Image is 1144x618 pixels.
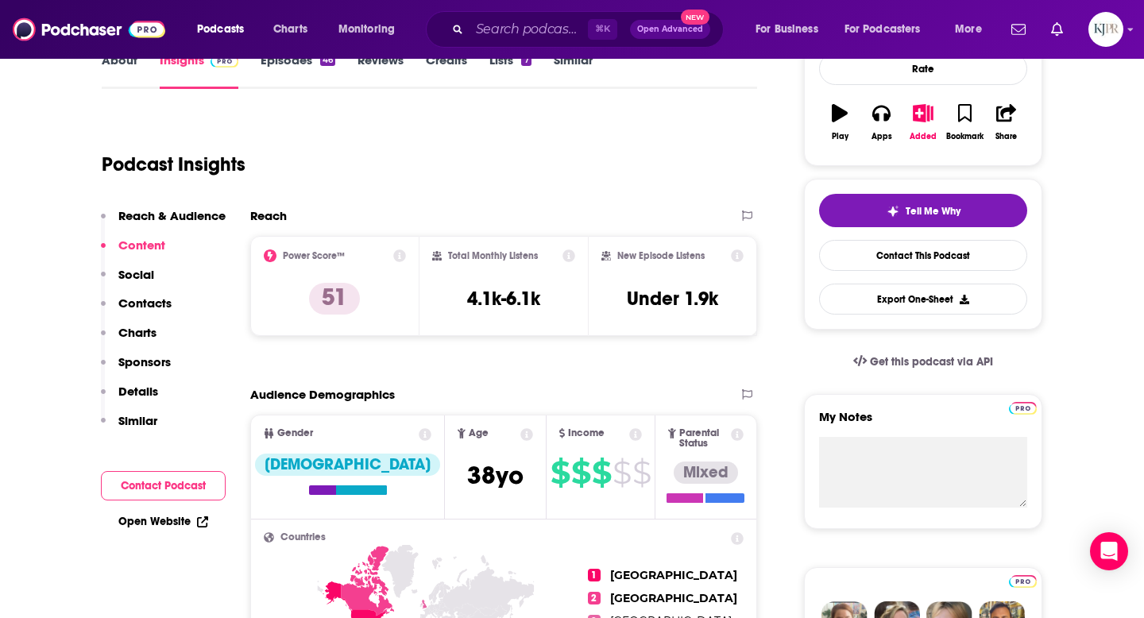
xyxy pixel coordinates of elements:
span: Monitoring [338,18,395,41]
a: Episodes46 [261,52,335,89]
img: Podchaser Pro [1009,402,1037,415]
p: Details [118,384,158,399]
span: New [681,10,709,25]
button: open menu [186,17,265,42]
a: Open Website [118,515,208,528]
button: Play [819,94,860,151]
button: open menu [327,17,415,42]
a: Lists7 [489,52,531,89]
a: Contact This Podcast [819,240,1027,271]
h2: Power Score™ [283,250,345,261]
h3: Under 1.9k [627,287,718,311]
div: 7 [521,55,531,66]
button: Contact Podcast [101,471,226,500]
p: Content [118,238,165,253]
span: $ [592,460,611,485]
span: For Podcasters [844,18,921,41]
input: Search podcasts, credits, & more... [470,17,588,42]
a: Show notifications dropdown [1045,16,1069,43]
div: Play [832,132,848,141]
button: Show profile menu [1088,12,1123,47]
span: For Business [756,18,818,41]
button: Charts [101,325,157,354]
a: InsightsPodchaser Pro [160,52,238,89]
span: Countries [280,532,326,543]
button: Open AdvancedNew [630,20,710,39]
span: ⌘ K [588,19,617,40]
a: Charts [263,17,317,42]
a: Similar [554,52,593,89]
span: Podcasts [197,18,244,41]
p: Contacts [118,295,172,311]
button: Similar [101,413,157,442]
div: Share [995,132,1017,141]
div: Bookmark [946,132,984,141]
span: $ [571,460,590,485]
button: Social [101,267,154,296]
h3: 4.1k-6.1k [467,287,540,311]
h1: Podcast Insights [102,153,245,176]
span: [GEOGRAPHIC_DATA] [610,568,737,582]
span: Get this podcast via API [870,355,993,369]
span: $ [613,460,631,485]
span: 38 yo [467,460,524,491]
img: Podchaser Pro [211,55,238,68]
span: $ [551,460,570,485]
span: More [955,18,982,41]
a: Pro website [1009,400,1037,415]
button: Export One-Sheet [819,284,1027,315]
div: Apps [872,132,892,141]
h2: Audience Demographics [250,387,395,402]
img: tell me why sparkle [887,205,899,218]
p: Similar [118,413,157,428]
button: tell me why sparkleTell Me Why [819,194,1027,227]
span: 2 [588,592,601,604]
span: Age [469,428,489,438]
span: Parental Status [679,428,729,449]
button: Share [986,94,1027,151]
a: Get this podcast via API [841,342,1006,381]
span: $ [632,460,651,485]
div: Added [910,132,937,141]
p: Sponsors [118,354,171,369]
a: Show notifications dropdown [1005,16,1032,43]
a: Pro website [1009,573,1037,588]
img: User Profile [1088,12,1123,47]
div: 46 [320,55,335,66]
h2: Total Monthly Listens [448,250,538,261]
a: Credits [426,52,467,89]
div: Open Intercom Messenger [1090,532,1128,570]
img: Podchaser - Follow, Share and Rate Podcasts [13,14,165,44]
img: Podchaser Pro [1009,575,1037,588]
div: Rate [819,52,1027,85]
a: Reviews [357,52,404,89]
p: Reach & Audience [118,208,226,223]
button: Added [902,94,944,151]
h2: New Episode Listens [617,250,705,261]
span: Tell Me Why [906,205,960,218]
span: Logged in as KJPRpodcast [1088,12,1123,47]
button: Reach & Audience [101,208,226,238]
div: Mixed [674,462,738,484]
button: open menu [744,17,838,42]
p: 51 [309,283,360,315]
div: Search podcasts, credits, & more... [441,11,739,48]
label: My Notes [819,409,1027,437]
span: 1 [588,569,601,581]
p: Social [118,267,154,282]
button: Contacts [101,295,172,325]
a: About [102,52,137,89]
button: Sponsors [101,354,171,384]
span: Gender [277,428,313,438]
span: Open Advanced [637,25,703,33]
p: Charts [118,325,157,340]
button: Content [101,238,165,267]
span: [GEOGRAPHIC_DATA] [610,591,737,605]
button: open menu [834,17,944,42]
span: Charts [273,18,307,41]
button: Apps [860,94,902,151]
span: Income [568,428,605,438]
h2: Reach [250,208,287,223]
button: Details [101,384,158,413]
